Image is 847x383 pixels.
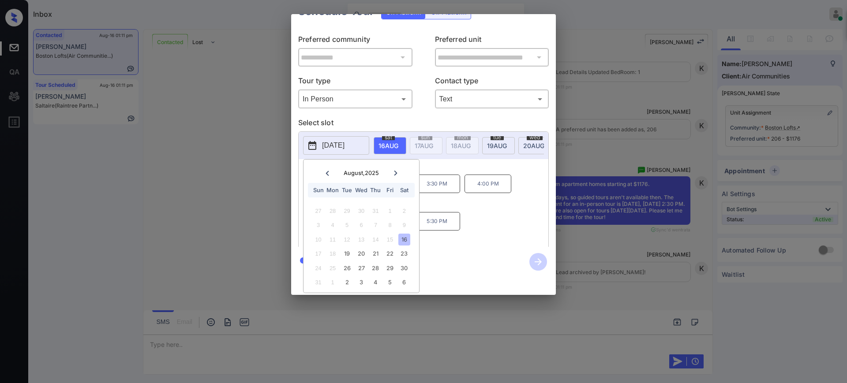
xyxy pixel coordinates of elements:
div: Not available Saturday, August 9th, 2025 [398,219,410,231]
p: *Available time slots [311,159,548,175]
span: 16 AUG [379,142,398,149]
div: Tue [341,184,353,196]
div: Not available Thursday, July 31st, 2025 [370,205,382,217]
span: sat [382,135,395,140]
div: Not available Saturday, August 2nd, 2025 [398,205,410,217]
div: Not available Wednesday, July 30th, 2025 [355,205,367,217]
div: Not available Sunday, August 3rd, 2025 [312,219,324,231]
div: date-select [482,137,515,154]
span: wed [527,135,543,140]
div: date-select [518,137,551,154]
div: In Person [300,92,410,106]
p: Preferred unit [435,34,549,48]
div: Text [437,92,547,106]
div: Sat [398,184,410,196]
p: Select slot [298,117,549,131]
span: 19 AUG [487,142,507,149]
p: Contact type [435,75,549,89]
div: Not available Friday, August 1st, 2025 [384,205,396,217]
div: Not available Friday, August 8th, 2025 [384,219,396,231]
div: Not available Thursday, August 14th, 2025 [370,234,382,245]
div: Sun [312,184,324,196]
div: Not available Thursday, August 7th, 2025 [370,219,382,231]
div: Fri [384,184,396,196]
div: Wed [355,184,367,196]
div: Not available Wednesday, August 13th, 2025 [355,234,367,245]
p: 3:30 PM [413,175,460,193]
div: Not available Sunday, July 27th, 2025 [312,205,324,217]
div: Not available Monday, July 28th, 2025 [326,205,338,217]
div: Not available Monday, August 4th, 2025 [326,219,338,231]
div: August , 2025 [344,170,379,176]
div: Not available Wednesday, August 6th, 2025 [355,219,367,231]
button: btn-next [524,250,552,273]
div: date-select [374,137,406,154]
div: Not available Monday, August 11th, 2025 [326,234,338,245]
span: 20 AUG [523,142,544,149]
p: Preferred community [298,34,412,48]
div: Mon [326,184,338,196]
p: 4:00 PM [465,175,511,193]
p: Tour type [298,75,412,89]
div: Not available Sunday, August 10th, 2025 [312,234,324,245]
div: Not available Tuesday, August 12th, 2025 [341,234,353,245]
div: Not available Tuesday, July 29th, 2025 [341,205,353,217]
button: [DATE] [303,136,369,155]
div: Not available Tuesday, August 5th, 2025 [341,219,353,231]
p: [DATE] [322,140,345,151]
span: tue [491,135,504,140]
div: Not available Friday, August 15th, 2025 [384,234,396,245]
div: month 2025-08 [306,204,416,290]
div: Choose Saturday, August 16th, 2025 [398,234,410,245]
div: Thu [370,184,382,196]
p: 5:30 PM [413,212,460,231]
